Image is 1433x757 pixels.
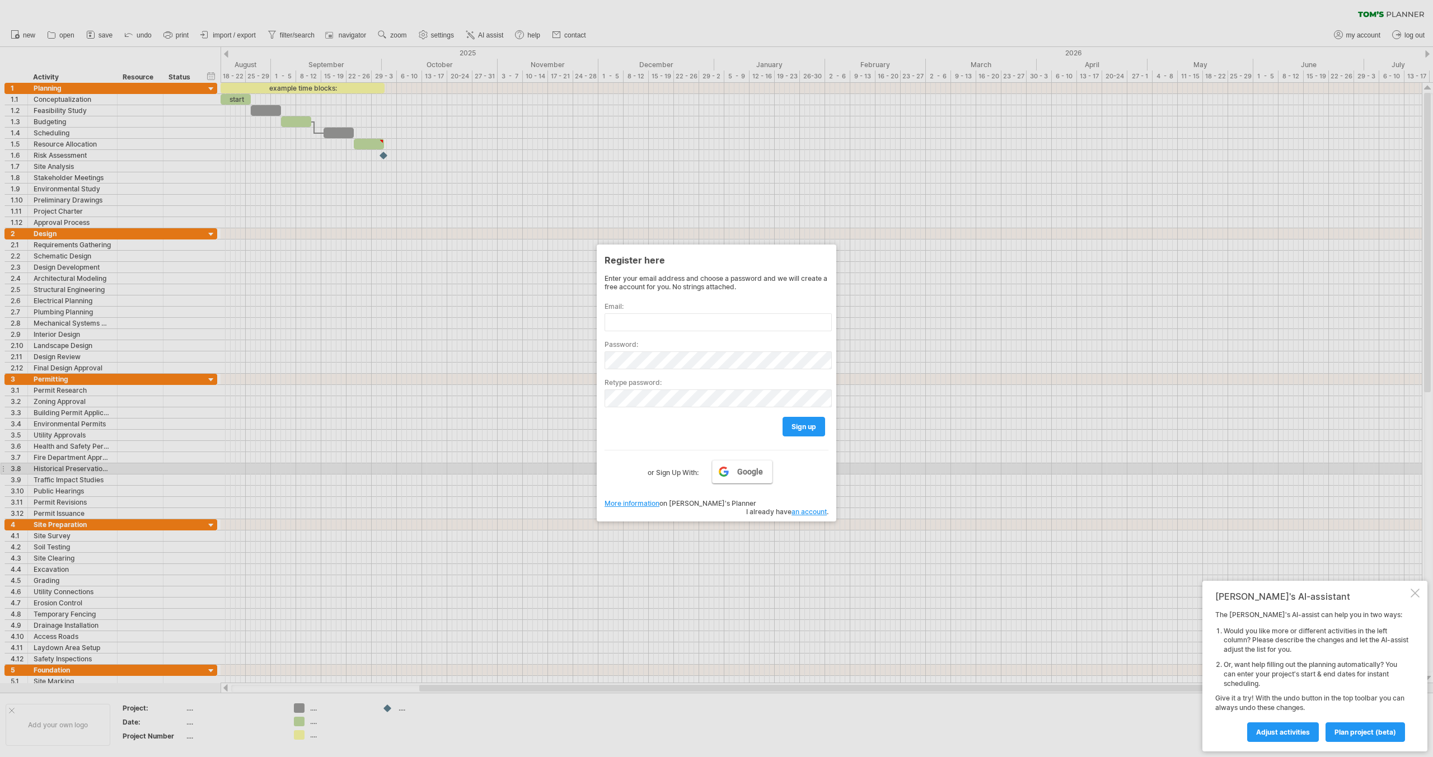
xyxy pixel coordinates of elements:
div: Register here [605,250,828,270]
li: Would you like more or different activities in the left column? Please describe the changes and l... [1224,627,1408,655]
a: Google [712,460,772,483]
div: [PERSON_NAME]'s AI-assistant [1215,591,1408,602]
span: Adjust activities [1256,728,1310,736]
span: Google [737,467,763,476]
a: Adjust activities [1247,722,1319,742]
span: I already have . [746,507,828,516]
label: Retype password: [605,378,828,387]
span: plan project (beta) [1334,728,1396,736]
a: plan project (beta) [1326,722,1405,742]
a: an account [792,507,827,516]
label: Password: [605,340,828,349]
li: Or, want help filling out the planning automatically? You can enter your project's start & end da... [1224,660,1408,688]
div: The [PERSON_NAME]'s AI-assist can help you in two ways: Give it a try! With the undo button in th... [1215,610,1408,741]
a: sign up [783,417,825,436]
div: Enter your email address and choose a password and we will create a free account for you. No stri... [605,274,828,291]
a: More information [605,499,659,507]
label: or Sign Up With: [648,460,699,479]
span: sign up [792,422,816,431]
span: on [PERSON_NAME]'s Planner [605,499,756,507]
label: Email: [605,302,828,311]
